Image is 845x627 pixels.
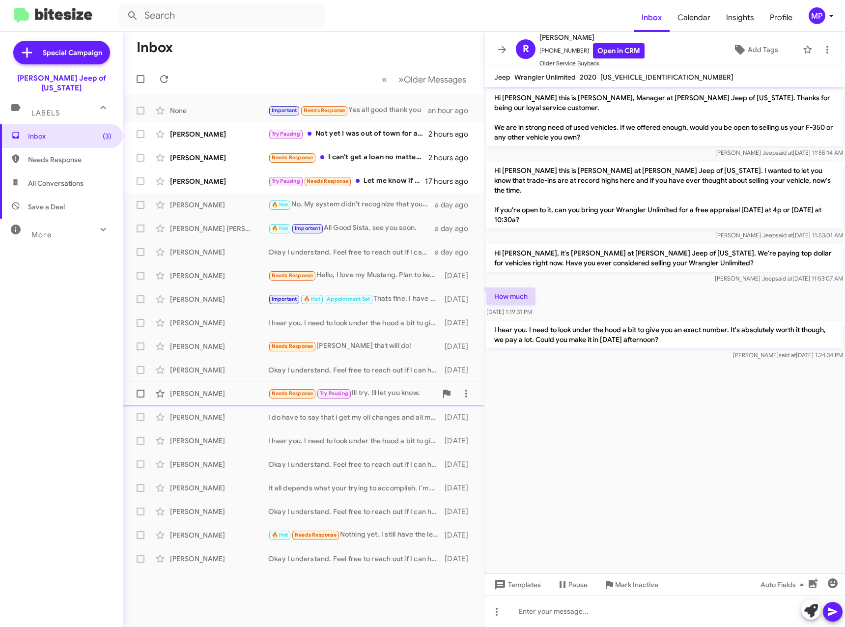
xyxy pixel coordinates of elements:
[748,41,778,58] span: Add Tags
[268,152,428,163] div: I can't get a loan no matter what I do
[268,529,443,541] div: Nothing yet. I still have the lease till November
[272,178,300,184] span: Try Pausing
[494,73,510,82] span: Jeep
[119,4,325,28] input: Search
[170,459,268,469] div: [PERSON_NAME]
[568,576,588,594] span: Pause
[170,294,268,304] div: [PERSON_NAME]
[762,3,800,32] span: Profile
[443,483,476,493] div: [DATE]
[268,175,425,187] div: Let me know if you are interested and I will bring it to the dealership. Thanks [PERSON_NAME]
[443,365,476,375] div: [DATE]
[170,271,268,281] div: [PERSON_NAME]
[28,202,65,212] span: Save a Deal
[268,483,443,493] div: It all depends what your trying to accomplish. I'm sure there is some negative equity so it depen...
[486,244,843,272] p: Hi [PERSON_NAME], it's [PERSON_NAME] at [PERSON_NAME] Jeep of [US_STATE]. We're paying top dollar...
[404,74,466,85] span: Older Messages
[523,41,529,57] span: R
[268,436,443,446] div: I hear you. I need to look under the hood a bit to give you an exact number. It's absolutely wort...
[398,73,404,85] span: »
[670,3,718,32] a: Calendar
[170,224,268,233] div: [PERSON_NAME] [PERSON_NAME]
[486,308,532,315] span: [DATE] 1:19:31 PM
[443,507,476,516] div: [DATE]
[272,343,313,349] span: Needs Response
[760,576,808,594] span: Auto Fields
[268,199,435,210] div: No. My system didn't recognize that your wife bought already. Disregard and We appreciate your bu...
[268,365,443,375] div: Okay I understand. Feel free to reach out if I can help in the future!👍
[634,3,670,32] a: Inbox
[272,225,288,231] span: 🔥 Hot
[170,106,268,115] div: None
[170,342,268,351] div: [PERSON_NAME]
[28,131,112,141] span: Inbox
[484,576,549,594] button: Templates
[103,131,112,141] span: (3)
[800,7,834,24] button: MP
[443,554,476,564] div: [DATE]
[31,230,52,239] span: More
[776,149,793,156] span: said at
[428,153,476,163] div: 2 hours ago
[435,200,476,210] div: a day ago
[779,351,796,359] span: said at
[272,201,288,208] span: 🔥 Hot
[268,341,443,352] div: [PERSON_NAME] that will do!
[486,321,843,348] p: I hear you. I need to look under the hood a bit to give you an exact number. It's absolutely wort...
[593,43,645,58] a: Open in CRM
[170,153,268,163] div: [PERSON_NAME]
[539,43,645,58] span: [PHONE_NUMBER]
[549,576,595,594] button: Pause
[376,69,393,89] button: Previous
[268,105,428,116] div: Yes all good thank you
[272,154,313,161] span: Needs Response
[327,296,370,302] span: Appointment Set
[268,554,443,564] div: Okay I understand. Feel free to reach out if I can help in the future!👍
[718,3,762,32] a: Insights
[268,270,443,281] div: Hello, I love my Mustang. Plan to keep it a long time.
[443,318,476,328] div: [DATE]
[443,271,476,281] div: [DATE]
[600,73,733,82] span: [US_VEHICLE_IDENTIFICATION_NUMBER]
[715,275,843,282] span: [PERSON_NAME] Jeep [DATE] 11:53:07 AM
[272,131,300,137] span: Try Pausing
[43,48,102,57] span: Special Campaign
[28,178,84,188] span: All Conversations
[443,412,476,422] div: [DATE]
[272,107,297,114] span: Important
[170,318,268,328] div: [PERSON_NAME]
[435,224,476,233] div: a day ago
[170,365,268,375] div: [PERSON_NAME]
[382,73,387,85] span: «
[428,106,476,115] div: an hour ago
[425,176,476,186] div: 17 hours ago
[272,532,288,538] span: 🔥 Hot
[170,389,268,399] div: [PERSON_NAME]
[268,459,443,469] div: Okay I understand. Feel free to reach out if I can help in the future!👍
[715,149,843,156] span: [PERSON_NAME] Jeep [DATE] 11:55:14 AM
[443,294,476,304] div: [DATE]
[753,576,816,594] button: Auto Fields
[272,390,313,397] span: Needs Response
[443,459,476,469] div: [DATE]
[539,58,645,68] span: Older Service Buyback
[170,247,268,257] div: [PERSON_NAME]
[170,129,268,139] div: [PERSON_NAME]
[268,247,435,257] div: Okay I understand. Feel free to reach out if I can help in the future!👍
[514,73,576,82] span: Wrangler Unlimited
[295,225,320,231] span: Important
[712,41,798,58] button: Add Tags
[170,554,268,564] div: [PERSON_NAME]
[428,129,476,139] div: 2 hours ago
[268,223,435,234] div: All Good Sista, see you soon.
[170,176,268,186] div: [PERSON_NAME]
[295,532,337,538] span: Needs Response
[486,287,535,305] p: How much
[268,507,443,516] div: Okay I understand. Feel free to reach out if I can help in the future!👍
[715,231,843,239] span: [PERSON_NAME] Jeep [DATE] 11:53:01 AM
[435,247,476,257] div: a day ago
[320,390,348,397] span: Try Pausing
